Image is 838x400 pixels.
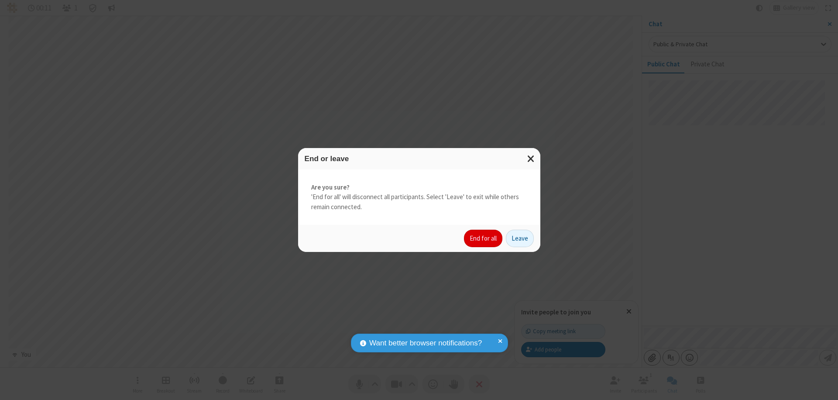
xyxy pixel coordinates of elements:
strong: Are you sure? [311,183,527,193]
button: Leave [506,230,534,247]
span: Want better browser notifications? [369,338,482,349]
button: End for all [464,230,502,247]
button: Close modal [522,148,540,169]
div: 'End for all' will disconnect all participants. Select 'Leave' to exit while others remain connec... [298,169,540,225]
h3: End or leave [305,155,534,163]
